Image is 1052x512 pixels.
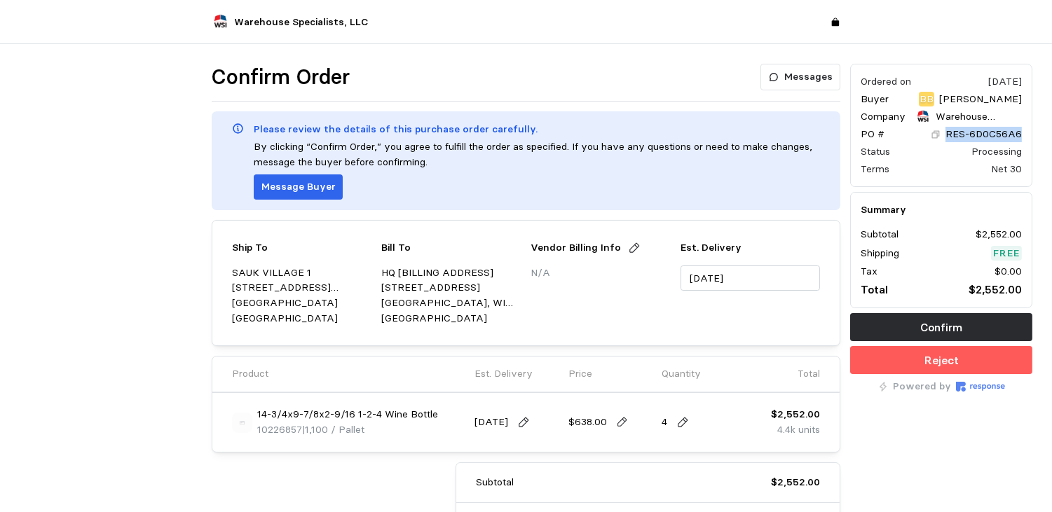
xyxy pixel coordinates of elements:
[939,92,1022,107] p: [PERSON_NAME]
[681,240,820,256] p: Est. Delivery
[861,246,899,261] p: Shipping
[936,109,1022,125] p: Warehouse Specialists, LLC
[861,92,889,107] p: Buyer
[760,64,840,90] button: Messages
[893,379,951,394] p: Powered by
[988,74,1022,89] div: [DATE]
[254,122,538,137] p: Please review the details of this purchase order carefully.
[261,179,336,195] p: Message Buyer
[232,296,371,311] p: [GEOGRAPHIC_DATA]
[861,74,911,89] div: Ordered on
[976,227,1022,242] p: $2,552.00
[861,202,1022,217] h5: Summary
[771,475,820,490] p: $2,552.00
[771,407,820,422] p: $2,552.00
[531,240,622,256] p: Vendor Billing Info
[232,240,268,256] p: Ship To
[234,15,368,30] p: Warehouse Specialists, LLC
[474,366,533,382] p: Est. Delivery
[381,265,521,281] p: HQ [BILLING ADDRESS]
[681,265,820,291] input: MM/DD/YYYY
[531,265,671,281] p: N/A
[232,413,252,433] img: svg%3e
[381,311,521,326] p: [GEOGRAPHIC_DATA]
[850,313,1032,341] button: Confirm
[945,127,1022,142] p: RES-6D0C56A6
[232,280,371,296] p: [STREET_ADDRESS][PERSON_NAME]
[861,264,877,279] p: Tax
[662,366,701,382] p: Quantity
[257,407,438,422] p: 14-3/4x9-7/8x2-9/16 1-2-4 Wine Bottle
[474,415,508,430] p: [DATE]
[798,366,820,382] p: Total
[993,246,1020,261] p: Free
[381,296,521,311] p: [GEOGRAPHIC_DATA], WI 54912
[232,311,371,326] p: [GEOGRAPHIC_DATA]
[212,64,350,91] h1: Confirm Order
[232,265,371,281] p: SAUK VILLAGE 1
[568,366,592,382] p: Price
[971,144,1022,159] div: Processing
[995,264,1022,279] p: $0.00
[662,415,667,430] p: 4
[254,174,343,200] button: Message Buyer
[784,69,833,85] p: Messages
[924,352,959,369] p: Reject
[850,346,1032,374] button: Reject
[771,422,820,438] p: 4.4k units
[381,240,411,256] p: Bill To
[257,423,302,436] span: 10226857
[861,127,884,142] p: PO #
[861,227,899,242] p: Subtotal
[861,162,889,177] div: Terms
[991,162,1022,177] div: Net 30
[920,319,962,336] p: Confirm
[861,144,890,159] div: Status
[956,382,1005,392] img: Response Logo
[920,92,934,107] p: BB
[568,415,607,430] p: $638.00
[254,139,820,169] p: By clicking “Confirm Order,” you agree to fulfill the order as specified. If you have any questio...
[381,280,521,296] p: [STREET_ADDRESS]
[969,281,1022,298] p: $2,552.00
[861,109,906,125] p: Company
[302,423,364,436] span: | 1,100 / Pallet
[861,281,888,298] p: Total
[232,366,268,382] p: Product
[476,475,514,490] p: Subtotal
